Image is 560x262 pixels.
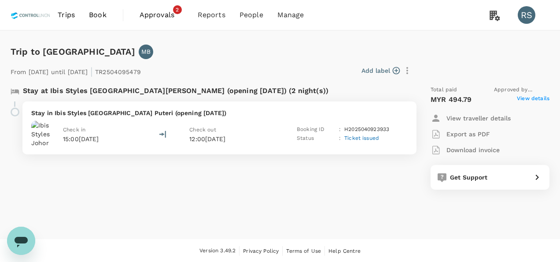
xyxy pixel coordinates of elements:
[243,246,279,256] a: Privacy Policy
[339,134,341,143] p: :
[63,135,99,143] p: 15:00[DATE]
[494,86,549,94] span: Approved by
[63,127,85,133] span: Check in
[297,134,335,143] p: Status
[431,126,490,142] button: Export as PDF
[11,63,141,79] p: From [DATE] until [DATE] TR2504095479
[199,247,236,255] span: Version 3.49.2
[431,94,472,105] p: MYR 494.79
[328,246,361,256] a: Help Centre
[344,125,389,134] p: H2025040923933
[339,125,341,134] p: :
[517,94,549,105] span: View details
[277,10,304,20] span: Manage
[297,125,335,134] p: Booking ID
[189,135,273,143] p: 12:00[DATE]
[90,65,93,78] span: |
[446,114,511,123] p: View traveller details
[58,10,75,20] span: Trips
[173,5,182,14] span: 2
[446,146,500,154] p: Download invoice
[23,86,328,96] p: Stay at Ibis Styles [GEOGRAPHIC_DATA][PERSON_NAME] (opening [DATE]) (2 night(s))
[286,246,321,256] a: Terms of Use
[7,227,35,255] iframe: Button to launch messaging window
[431,110,511,126] button: View traveller details
[431,142,500,158] button: Download invoice
[31,121,58,147] img: Ibis Styles Johor Iskandar Puteri (opening November 2021)
[450,174,488,181] span: Get Support
[189,127,216,133] span: Check out
[11,5,51,25] img: Control Union Malaysia Sdn. Bhd.
[518,6,535,24] div: RS
[31,109,408,117] p: Stay in Ibis Styles [GEOGRAPHIC_DATA] Puteri (opening [DATE])
[344,135,379,141] span: Ticket issued
[431,86,457,94] span: Total paid
[140,10,184,20] span: Approvals
[361,66,400,75] button: Add label
[89,10,107,20] span: Book
[243,248,279,254] span: Privacy Policy
[198,10,225,20] span: Reports
[11,45,135,59] h6: Trip to [GEOGRAPHIC_DATA]
[328,248,361,254] span: Help Centre
[141,47,151,56] p: MB
[286,248,321,254] span: Terms of Use
[239,10,263,20] span: People
[446,130,490,138] p: Export as PDF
